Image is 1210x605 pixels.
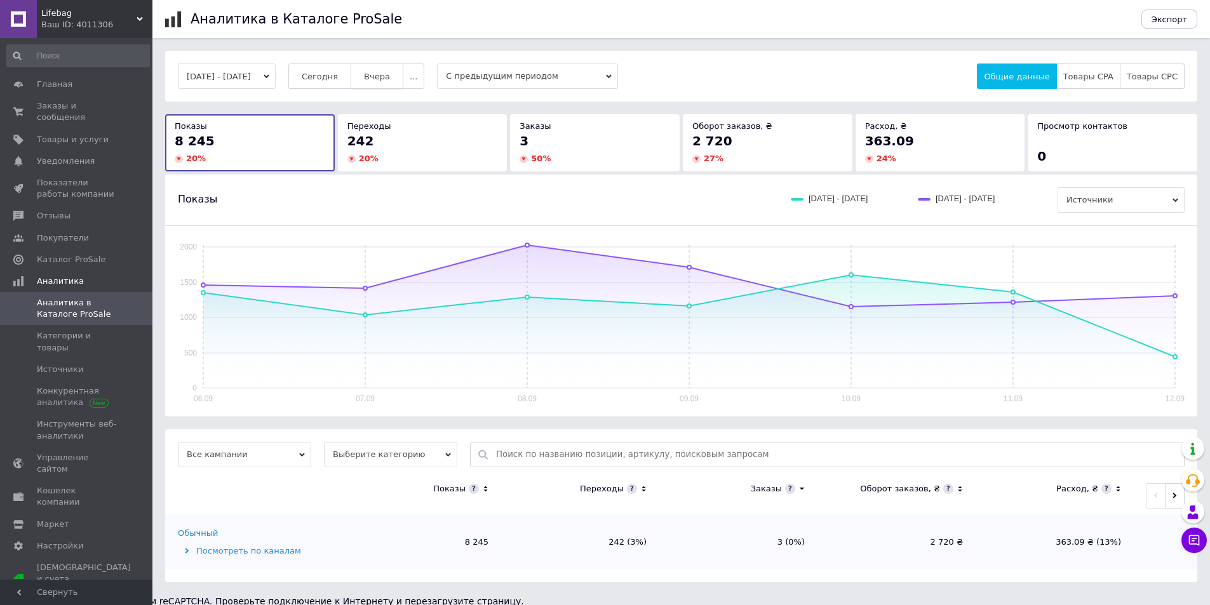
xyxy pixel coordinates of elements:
span: [DEMOGRAPHIC_DATA] и счета [37,562,131,597]
text: 12.09 [1166,394,1185,403]
td: 242 (3%) [501,515,659,569]
span: Вчера [364,72,390,81]
text: 10.09 [842,394,861,403]
button: Экспорт [1141,10,1197,29]
span: Показы [175,121,207,131]
text: 08.09 [518,394,537,403]
td: 363.09 ₴ (13%) [976,515,1134,569]
span: Товары CPA [1063,72,1113,81]
span: Конкурентная аналитика [37,385,118,408]
span: Аналитика в Каталоге ProSale [37,297,118,320]
span: 27 % [704,154,723,163]
button: Сегодня [288,63,351,89]
span: Заказы [520,121,551,131]
text: 07.09 [356,394,375,403]
span: Показатели работы компании [37,177,118,200]
button: ... [403,63,424,89]
button: [DATE] - [DATE] [178,63,276,89]
span: Отзывы [37,210,71,222]
span: ... [410,72,417,81]
button: Вчера [351,63,403,89]
text: 500 [184,349,197,357]
input: Поиск [6,44,150,67]
div: Посмотреть по каналам [178,545,340,557]
span: 20 % [186,154,206,163]
td: 2 720 ₴ [817,515,976,569]
div: Переходы [580,483,624,495]
span: Управление сайтом [37,452,118,475]
div: Ваш ID: 4011306 [41,19,152,30]
span: 20 % [359,154,379,163]
span: С предыдущим периодом [437,63,618,89]
div: Обычный [178,528,218,539]
text: 2000 [180,243,197,251]
text: 0 [192,383,197,392]
span: Каталог ProSale [37,254,105,265]
span: Все кампании [178,442,311,467]
button: Общие данные [977,63,1056,89]
span: Заказы и сообщения [37,100,118,123]
button: Товары CPA [1056,63,1120,89]
button: Чат с покупателем [1181,528,1207,553]
span: 363.09 [865,133,914,149]
span: Оборот заказов, ₴ [692,121,772,131]
input: Поиск по названию позиции, артикулу, поисковым запросам [496,442,1178,467]
div: Показы [433,483,466,495]
td: 8 245 [343,515,501,569]
span: Покупатели [37,232,89,244]
div: Заказы [751,483,782,495]
text: 06.09 [194,394,213,403]
span: Переходы [347,121,391,131]
text: 09.09 [680,394,699,403]
span: Выберите категорию [324,442,457,467]
span: Сегодня [302,72,338,81]
span: Аналитика [37,276,84,287]
span: Инструменты веб-аналитики [37,418,118,441]
td: 3 (0%) [659,515,817,569]
span: Настройки [37,540,83,552]
div: Расход, ₴ [1056,483,1098,495]
span: Источники [37,364,83,375]
text: 1500 [180,278,197,287]
span: Кошелек компании [37,485,118,508]
span: 8 245 [175,133,215,149]
span: Товары CPC [1127,72,1178,81]
span: 0 [1037,149,1046,164]
span: Общие данные [984,72,1049,81]
button: Товары CPC [1120,63,1185,89]
span: Категории и товары [37,330,118,353]
span: Главная [37,79,72,90]
span: Уведомления [37,156,95,167]
div: Оборот заказов, ₴ [860,483,940,495]
text: 11.09 [1004,394,1023,403]
span: 3 [520,133,528,149]
span: Товары и услуги [37,134,109,145]
span: 24 % [877,154,896,163]
text: 1000 [180,313,197,322]
span: 242 [347,133,374,149]
span: Просмотр контактов [1037,121,1127,131]
span: 2 720 [692,133,732,149]
span: 50 % [531,154,551,163]
span: Маркет [37,519,69,530]
span: Экспорт [1152,15,1187,24]
span: Lifebag [41,8,137,19]
span: Расход, ₴ [865,121,907,131]
span: Источники [1058,187,1185,213]
h1: Аналитика в Каталоге ProSale [191,11,402,27]
span: Показы [178,192,217,206]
